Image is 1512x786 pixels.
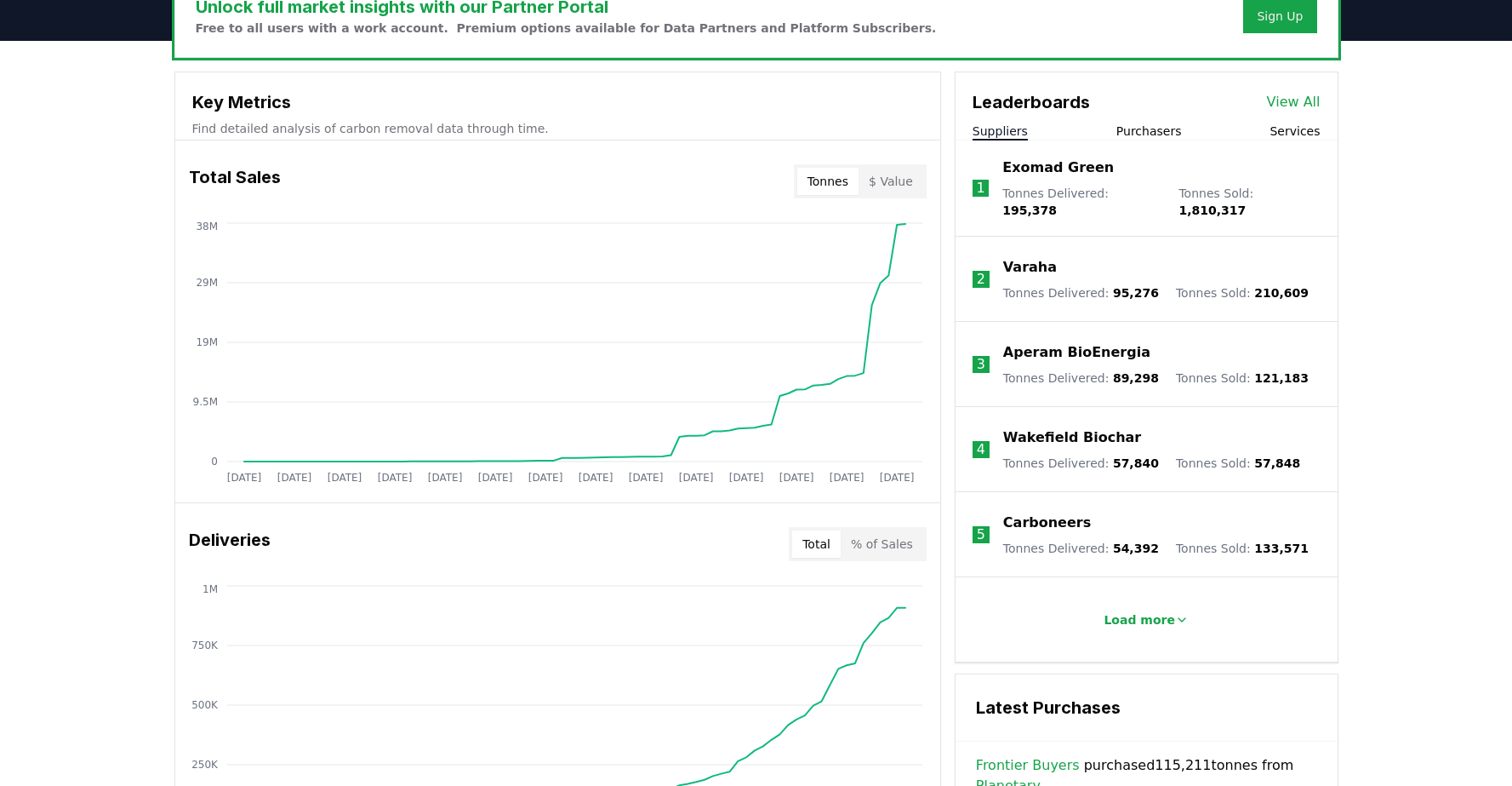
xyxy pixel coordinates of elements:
[1113,456,1159,470] span: 57,840
[977,439,985,460] p: 4
[189,164,281,198] h3: Total Sales
[203,583,218,595] tspan: 1M
[211,456,218,468] tspan: 0
[1176,540,1309,557] p: Tonnes Sold :
[1113,542,1159,555] span: 54,392
[277,472,311,484] tspan: [DATE]
[1176,284,1309,301] p: Tonnes Sold :
[859,168,923,195] button: $ Value
[1254,456,1300,470] span: 57,848
[196,20,937,37] p: Free to all users with a work account. Premium options available for Data Partners and Platform S...
[192,120,923,137] p: Find detailed analysis of carbon removal data through time.
[192,89,923,115] h3: Key Metrics
[829,472,864,484] tspan: [DATE]
[1003,427,1141,448] a: Wakefield Biochar
[973,123,1028,140] button: Suppliers
[628,472,663,484] tspan: [DATE]
[1176,455,1300,472] p: Tonnes Sold :
[841,531,923,558] button: % of Sales
[377,472,412,484] tspan: [DATE]
[327,472,362,484] tspan: [DATE]
[1257,8,1303,25] a: Sign Up
[1104,611,1175,628] p: Load more
[792,531,841,558] button: Total
[1003,257,1057,278] a: Varaha
[1116,123,1182,140] button: Purchasers
[977,525,985,545] p: 5
[1267,92,1321,112] a: View All
[196,336,218,348] tspan: 19M
[189,527,271,561] h3: Deliveries
[1113,371,1159,385] span: 89,298
[1003,513,1091,533] a: Carboneers
[1178,204,1246,217] span: 1,810,317
[1002,185,1161,219] p: Tonnes Delivered :
[1176,370,1309,387] p: Tonnes Sold :
[1003,370,1159,387] p: Tonnes Delivered :
[1003,540,1159,557] p: Tonnes Delivered :
[196,221,218,232] tspan: 38M
[728,472,763,484] tspan: [DATE]
[976,755,1080,776] a: Frontier Buyers
[1254,371,1309,385] span: 121,183
[191,759,219,771] tspan: 250K
[427,472,462,484] tspan: [DATE]
[191,640,219,651] tspan: 750K
[578,472,613,484] tspan: [DATE]
[1002,158,1114,178] a: Exomad Green
[779,472,813,484] tspan: [DATE]
[226,472,261,484] tspan: [DATE]
[1254,542,1309,555] span: 133,571
[973,89,1090,115] h3: Leaderboards
[528,472,562,484] tspan: [DATE]
[977,269,985,290] p: 2
[1090,603,1202,637] button: Load more
[1002,204,1057,217] span: 195,378
[977,354,985,375] p: 3
[196,277,218,289] tspan: 29M
[191,699,219,711] tspan: 500K
[1003,342,1150,363] a: Aperam BioEnergia
[1113,286,1159,300] span: 95,276
[678,472,713,484] tspan: [DATE]
[1254,286,1309,300] span: 210,609
[1178,185,1320,219] p: Tonnes Sold :
[976,178,984,198] p: 1
[797,168,859,195] button: Tonnes
[1003,284,1159,301] p: Tonnes Delivered :
[976,695,1317,720] h3: Latest Purchases
[477,472,512,484] tspan: [DATE]
[879,472,914,484] tspan: [DATE]
[192,396,217,408] tspan: 9.5M
[1003,455,1159,472] p: Tonnes Delivered :
[1270,123,1320,140] button: Services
